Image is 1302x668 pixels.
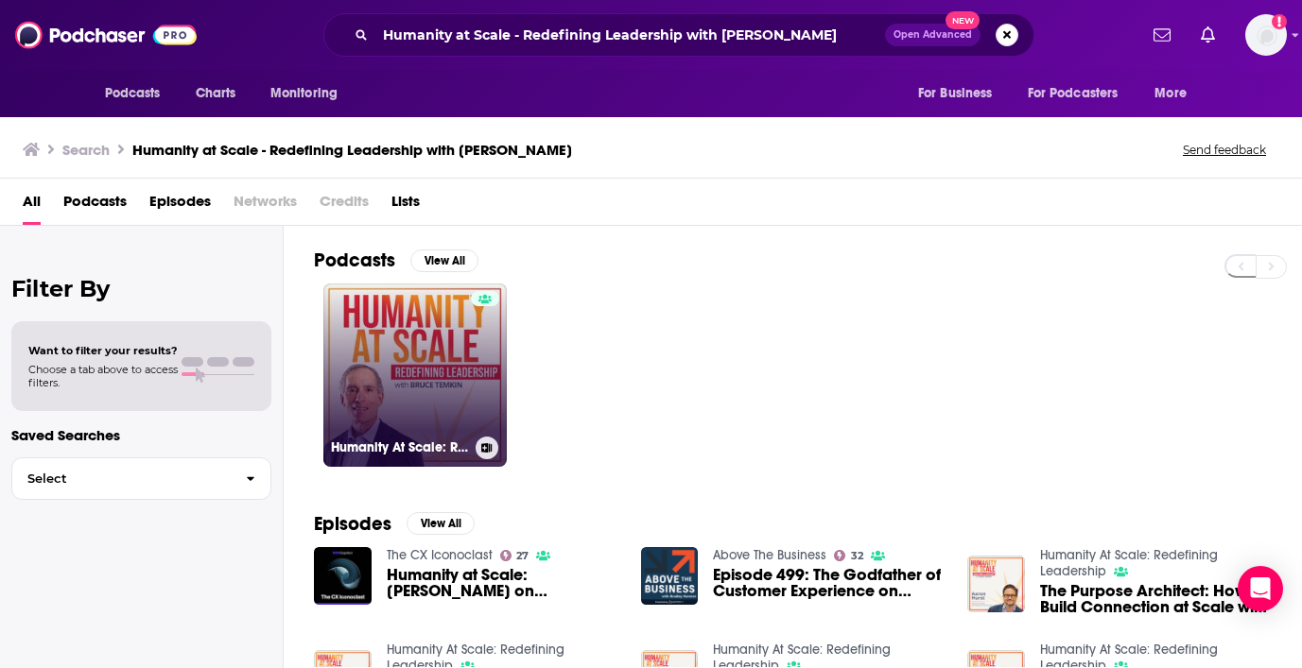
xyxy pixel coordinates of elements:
[905,76,1016,111] button: open menu
[387,547,493,563] a: The CX Iconoclast
[1193,19,1223,51] a: Show notifications dropdown
[314,547,372,605] img: Humanity at Scale: Bruce Temkin on Redefining Leadership in the Age of AI
[1272,14,1287,29] svg: Add a profile image
[149,186,211,225] a: Episodes
[387,567,618,599] span: Humanity at Scale: [PERSON_NAME] on Redefining Leadership in the Age of AI
[851,552,863,560] span: 32
[92,76,185,111] button: open menu
[15,17,197,53] img: Podchaser - Follow, Share and Rate Podcasts
[323,13,1034,57] div: Search podcasts, credits, & more...
[1040,583,1272,615] span: The Purpose Architect: How to Build Connection at Scale with [PERSON_NAME]
[1154,80,1187,107] span: More
[270,80,338,107] span: Monitoring
[11,457,271,500] button: Select
[320,186,369,225] span: Credits
[918,80,993,107] span: For Business
[196,80,236,107] span: Charts
[1040,547,1218,579] a: Humanity At Scale: Redefining Leadership
[713,567,945,599] a: Episode 499: The Godfather of Customer Experience on Building Culture at Scale - Bruce Temkin
[11,275,271,302] h2: Filter By
[1016,76,1146,111] button: open menu
[331,439,468,455] h3: Humanity At Scale: Redefining Leadership
[885,24,981,46] button: Open AdvancedNew
[834,550,863,561] a: 32
[1245,14,1287,56] span: Logged in as addi44
[500,550,529,561] a: 27
[314,248,478,272] a: PodcastsView All
[1245,14,1287,56] img: User Profile
[62,141,110,159] h3: Search
[1245,14,1287,56] button: Show profile menu
[967,556,1025,613] img: The Purpose Architect: How to Build Connection at Scale with Aaron Hurst
[105,80,161,107] span: Podcasts
[314,248,395,272] h2: Podcasts
[641,547,699,605] img: Episode 499: The Godfather of Customer Experience on Building Culture at Scale - Bruce Temkin
[1141,76,1210,111] button: open menu
[314,512,391,536] h2: Episodes
[323,283,507,467] a: Humanity At Scale: Redefining Leadership
[183,76,248,111] a: Charts
[63,186,127,225] a: Podcasts
[1177,142,1272,158] button: Send feedback
[12,472,231,485] span: Select
[387,567,618,599] a: Humanity at Scale: Bruce Temkin on Redefining Leadership in the Age of AI
[410,249,478,272] button: View All
[23,186,41,225] a: All
[375,20,885,50] input: Search podcasts, credits, & more...
[894,30,972,40] span: Open Advanced
[1040,583,1272,615] a: The Purpose Architect: How to Build Connection at Scale with Aaron Hurst
[257,76,362,111] button: open menu
[946,11,980,29] span: New
[28,363,178,389] span: Choose a tab above to access filters.
[713,547,826,563] a: Above The Business
[1146,19,1178,51] a: Show notifications dropdown
[391,186,420,225] a: Lists
[11,426,271,444] p: Saved Searches
[1028,80,1119,107] span: For Podcasters
[407,512,475,535] button: View All
[1238,566,1283,611] div: Open Intercom Messenger
[713,567,945,599] span: Episode 499: The Godfather of Customer Experience on Building Culture at Scale - [PERSON_NAME]
[516,552,529,560] span: 27
[314,512,475,536] a: EpisodesView All
[234,186,297,225] span: Networks
[28,344,178,357] span: Want to filter your results?
[132,141,572,159] h3: Humanity at Scale - Redefining Leadership with [PERSON_NAME]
